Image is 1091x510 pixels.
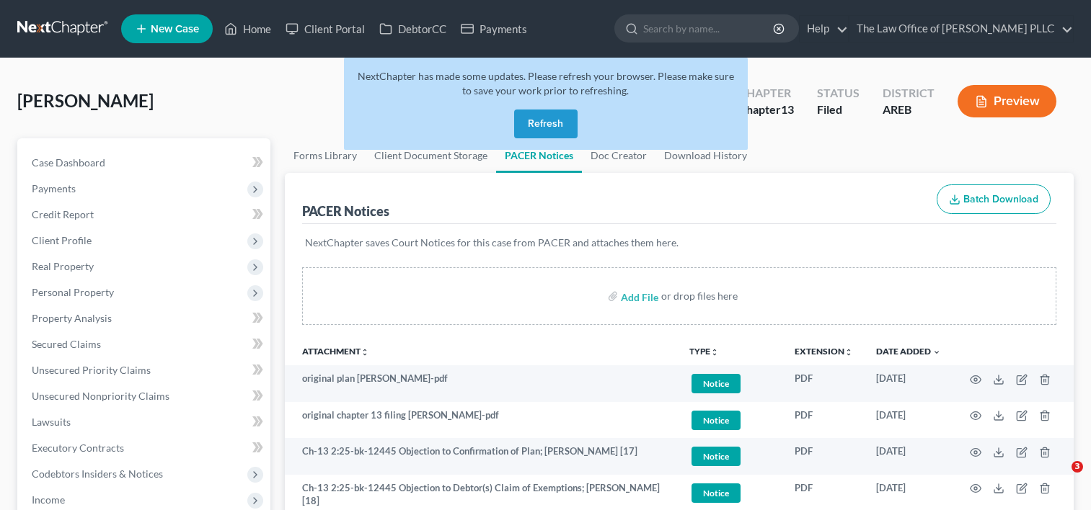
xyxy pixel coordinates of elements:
[278,16,372,42] a: Client Portal
[781,102,794,116] span: 13
[738,85,794,102] div: Chapter
[285,438,678,475] td: Ch-13 2:25-bk-12445 Objection to Confirmation of Plan; [PERSON_NAME] [17]
[692,447,741,466] span: Notice
[358,70,734,97] span: NextChapter has made some updates. Please refresh your browser. Please make sure to save your wor...
[963,193,1038,205] span: Batch Download
[817,85,860,102] div: Status
[849,16,1073,42] a: The Law Office of [PERSON_NAME] PLLC
[1072,461,1083,473] span: 3
[285,365,678,402] td: original plan [PERSON_NAME]-pdf
[285,138,366,173] a: Forms Library
[865,438,953,475] td: [DATE]
[32,156,105,169] span: Case Dashboard
[817,102,860,118] div: Filed
[20,409,270,435] a: Lawsuits
[32,260,94,272] span: Real Property
[32,208,94,220] span: Credit Report
[302,202,389,220] div: PACER Notices
[32,442,124,454] span: Executory Contracts
[285,402,678,439] td: original chapter 13 filing [PERSON_NAME]-pdf
[217,16,278,42] a: Home
[876,346,941,357] a: Date Added expand_more
[454,16,534,42] a: Payments
[689,481,772,505] a: Notice
[883,85,935,102] div: District
[151,24,199,35] span: New Case
[20,357,270,383] a: Unsecured Priority Claims
[783,438,865,475] td: PDF
[17,90,154,111] span: [PERSON_NAME]
[958,85,1056,117] button: Preview
[689,347,719,357] button: TYPEunfold_more
[32,286,114,298] span: Personal Property
[661,289,738,303] div: or drop files here
[32,312,112,324] span: Property Analysis
[20,150,270,176] a: Case Dashboard
[865,402,953,439] td: [DATE]
[32,416,71,428] span: Lawsuits
[32,364,151,376] span: Unsecured Priority Claims
[937,184,1051,215] button: Batch Download
[20,435,270,461] a: Executory Contracts
[689,408,772,432] a: Notice
[795,346,853,357] a: Extensionunfold_more
[783,365,865,402] td: PDF
[514,109,578,138] button: Refresh
[32,234,92,246] span: Client Profile
[20,202,270,228] a: Credit Report
[692,483,741,503] span: Notice
[865,365,953,402] td: [DATE]
[1042,461,1077,496] iframe: Intercom live chat
[692,374,741,393] span: Notice
[20,331,270,357] a: Secured Claims
[361,348,369,357] i: unfold_more
[932,348,941,357] i: expand_more
[738,102,794,118] div: Chapter
[689,372,772,395] a: Notice
[32,493,65,506] span: Income
[372,16,454,42] a: DebtorCC
[710,348,719,357] i: unfold_more
[32,338,101,350] span: Secured Claims
[32,467,163,480] span: Codebtors Insiders & Notices
[32,390,169,402] span: Unsecured Nonpriority Claims
[689,444,772,468] a: Notice
[643,15,775,42] input: Search by name...
[302,346,369,357] a: Attachmentunfold_more
[800,16,848,42] a: Help
[20,383,270,409] a: Unsecured Nonpriority Claims
[883,102,935,118] div: AREB
[32,182,76,194] span: Payments
[20,305,270,331] a: Property Analysis
[783,402,865,439] td: PDF
[692,411,741,430] span: Notice
[305,236,1054,250] p: NextChapter saves Court Notices for this case from PACER and attaches them here.
[844,348,853,357] i: unfold_more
